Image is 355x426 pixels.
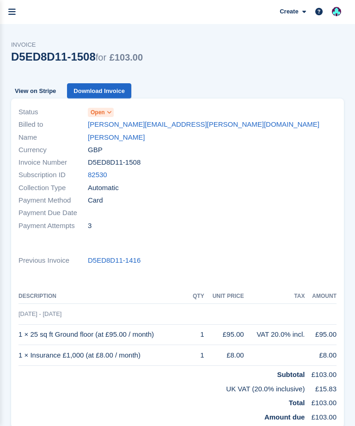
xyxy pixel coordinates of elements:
a: 82530 [88,170,107,180]
a: Download Invoice [67,83,131,99]
strong: Total [289,399,305,407]
th: Description [18,289,190,304]
td: £103.00 [305,394,337,408]
th: Tax [244,289,305,304]
span: Status [18,107,88,117]
a: Open [88,107,114,117]
span: 3 [88,221,92,231]
td: £95.00 [305,324,337,345]
div: VAT 20.0% incl. [244,329,305,340]
td: 1 [190,345,204,366]
span: Billed to [18,119,88,130]
span: Invoice [11,40,143,49]
span: Name [18,132,88,143]
span: Open [91,108,105,117]
td: £8.00 [204,345,244,366]
td: £103.00 [305,408,337,423]
span: Payment Attempts [18,221,88,231]
div: D5ED8D11-1508 [11,50,143,63]
span: Payment Method [18,195,88,206]
strong: Subtotal [277,370,305,378]
a: View on Stripe [11,83,60,99]
th: Amount [305,289,337,304]
span: Previous Invoice [18,255,88,266]
a: D5ED8D11-1416 [88,255,141,266]
td: £8.00 [305,345,337,366]
td: 1 [190,324,204,345]
td: £103.00 [305,366,337,380]
span: GBP [88,145,103,155]
span: Subscription ID [18,170,88,180]
span: Payment Due Date [18,208,88,218]
span: Collection Type [18,183,88,193]
td: 1 × 25 sq ft Ground floor (at £95.00 / month) [18,324,190,345]
th: QTY [190,289,204,304]
img: Simon Gardner [332,7,341,16]
span: Currency [18,145,88,155]
span: £103.00 [110,52,143,62]
span: for [96,52,106,62]
a: [PERSON_NAME] [88,132,145,143]
span: Automatic [88,183,119,193]
td: 1 × Insurance £1,000 (at £8.00 / month) [18,345,190,366]
span: Card [88,195,103,206]
td: £95.00 [204,324,244,345]
span: Invoice Number [18,157,88,168]
td: £15.83 [305,380,337,395]
span: [DATE] - [DATE] [18,310,61,317]
a: [PERSON_NAME][EMAIL_ADDRESS][PERSON_NAME][DOMAIN_NAME] [88,119,319,130]
td: UK VAT (20.0% inclusive) [18,380,305,395]
th: Unit Price [204,289,244,304]
strong: Amount due [264,413,305,421]
span: Create [280,7,298,16]
span: D5ED8D11-1508 [88,157,141,168]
